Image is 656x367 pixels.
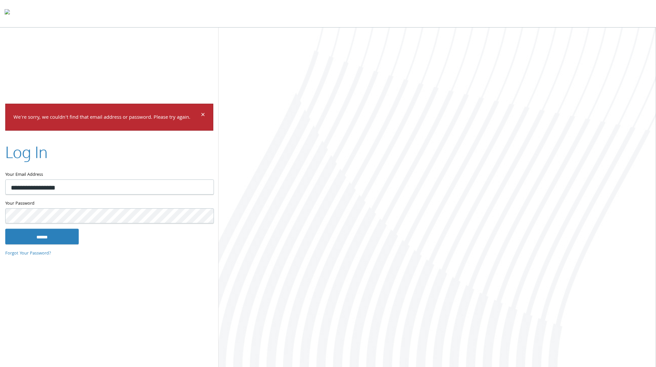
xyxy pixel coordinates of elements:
[201,109,205,122] span: ×
[13,113,200,123] p: We're sorry, we couldn't find that email address or password. Please try again.
[5,200,213,208] label: Your Password
[5,141,48,163] h2: Log In
[201,112,205,120] button: Dismiss alert
[5,250,51,257] a: Forgot Your Password?
[5,7,10,20] img: todyl-logo-dark.svg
